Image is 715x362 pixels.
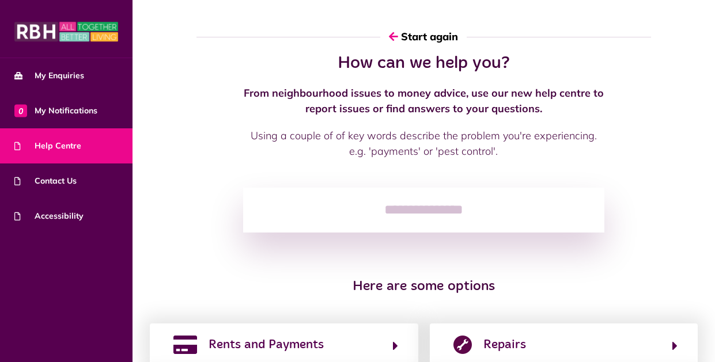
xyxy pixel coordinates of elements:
[14,175,77,187] span: Contact Us
[209,336,324,354] span: Rents and Payments
[14,104,27,117] span: 0
[243,128,604,159] p: Using a couple of of key words describe the problem you're experiencing. e.g. 'payments' or 'pest...
[14,70,84,82] span: My Enquiries
[173,336,197,354] img: rents-payments.png
[196,279,651,295] h3: Here are some options
[244,86,604,115] strong: From neighbourhood issues to money advice, use our new help centre to report issues or find answe...
[380,20,467,53] button: Start again
[14,210,84,222] span: Accessibility
[450,335,678,355] button: Repairs
[170,335,398,355] button: Rents and Payments
[243,53,604,74] h2: How can we help you?
[14,20,118,43] img: MyRBH
[14,105,97,117] span: My Notifications
[14,140,81,152] span: Help Centre
[453,336,472,354] img: report-repair.png
[483,336,526,354] span: Repairs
